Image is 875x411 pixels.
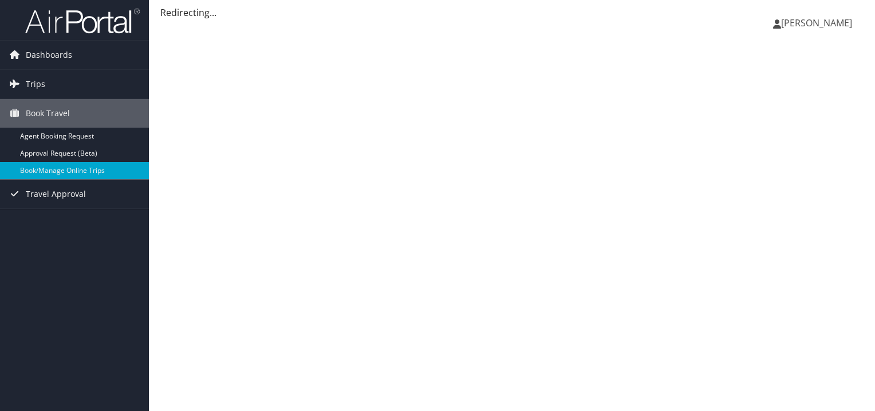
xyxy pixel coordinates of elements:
span: Book Travel [26,99,70,128]
img: airportal-logo.png [25,7,140,34]
span: Trips [26,70,45,98]
div: Redirecting... [160,6,864,19]
span: [PERSON_NAME] [781,17,852,29]
span: Travel Approval [26,180,86,208]
a: [PERSON_NAME] [773,6,864,40]
span: Dashboards [26,41,72,69]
